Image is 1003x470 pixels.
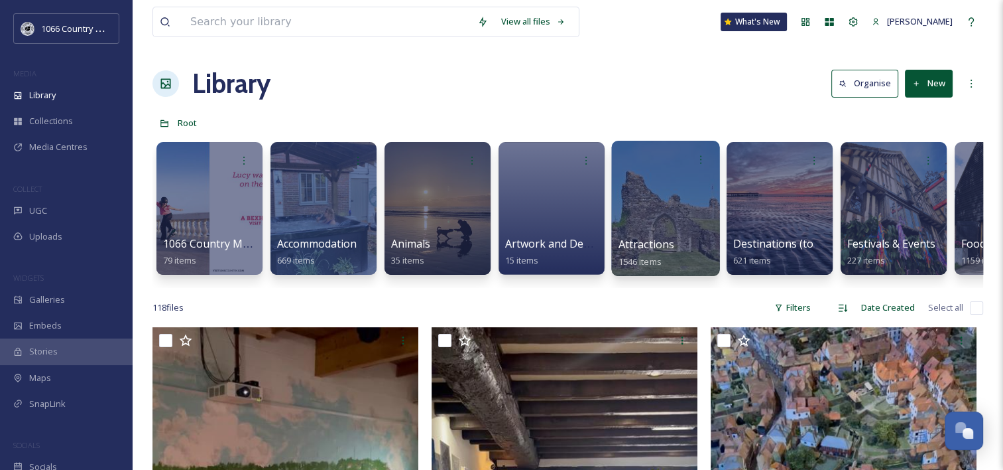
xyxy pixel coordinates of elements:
span: 35 items [391,254,424,266]
span: SOCIALS [13,440,40,450]
span: Animals [391,236,430,251]
input: Search your library [184,7,471,37]
span: SnapLink [29,398,66,410]
span: UGC [29,204,47,217]
span: Library [29,89,56,102]
span: COLLECT [13,184,42,194]
span: Stories [29,345,58,358]
a: 1066 Country Moments campaign79 items [163,238,331,266]
span: Maps [29,372,51,384]
span: Galleries [29,293,65,306]
span: WIDGETS [13,273,44,283]
a: Organise [831,70,905,97]
span: Festivals & Events [847,236,935,251]
span: Media Centres [29,141,88,153]
span: 669 items [277,254,315,266]
span: 1066 Country Marketing [41,22,135,35]
a: Root [178,115,197,131]
div: Filters [768,295,817,321]
a: Festivals & Events227 items [847,238,935,266]
span: 227 items [847,254,885,266]
span: 79 items [163,254,196,266]
div: Date Created [855,295,921,321]
a: What's New [721,13,787,31]
span: 1066 Country Moments campaign [163,236,331,251]
span: 15 items [505,254,538,266]
span: 118 file s [152,301,184,314]
span: Root [178,117,197,129]
a: Animals35 items [391,238,430,266]
button: Open Chat [945,412,983,450]
span: Uploads [29,230,62,243]
a: Library [192,64,270,104]
span: [PERSON_NAME] [887,15,953,27]
a: Attractions1546 items [619,238,675,268]
a: Destinations (towns and landscapes)621 items [733,238,915,266]
img: logo_footerstamp.png [21,22,34,35]
button: New [905,70,953,97]
span: MEDIA [13,68,36,78]
a: Artwork and Design Folder15 items [505,238,638,266]
button: Organise [831,70,898,97]
span: 621 items [733,254,771,266]
a: View all files [495,9,572,35]
span: Artwork and Design Folder [505,236,638,251]
span: Select all [928,301,963,314]
span: Embeds [29,319,62,332]
span: Destinations (towns and landscapes) [733,236,915,251]
span: 1546 items [619,255,662,267]
a: [PERSON_NAME] [865,9,959,35]
span: Collections [29,115,73,127]
a: Accommodation669 items [277,238,357,266]
span: Accommodation [277,236,357,251]
span: Attractions [619,237,675,252]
